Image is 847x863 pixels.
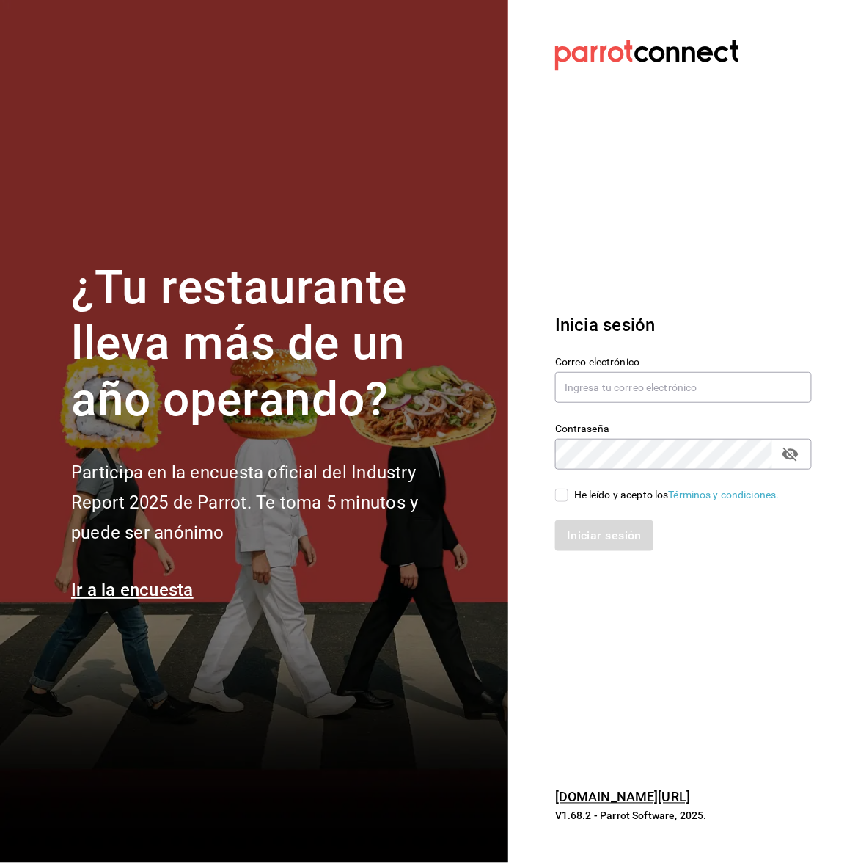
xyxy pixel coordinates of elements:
[555,423,812,434] label: Contraseña
[71,458,467,547] h2: Participa en la encuesta oficial del Industry Report 2025 de Parrot. Te toma 5 minutos y puede se...
[555,312,812,338] h3: Inicia sesión
[555,790,690,805] a: [DOMAIN_NAME][URL]
[71,580,194,600] a: Ir a la encuesta
[574,487,780,503] div: He leído y acepto los
[555,372,812,403] input: Ingresa tu correo electrónico
[669,489,780,500] a: Términos y condiciones.
[555,809,812,823] p: V1.68.2 - Parrot Software, 2025.
[778,442,803,467] button: passwordField
[555,357,812,367] label: Correo electrónico
[71,260,467,429] h1: ¿Tu restaurante lleva más de un año operando?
